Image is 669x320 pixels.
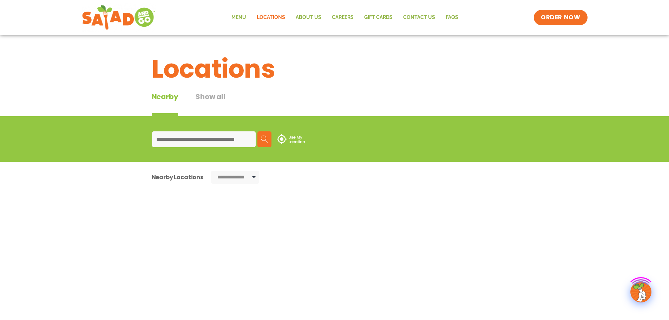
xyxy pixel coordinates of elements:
a: ORDER NOW [534,10,587,25]
img: use-location.svg [277,134,305,144]
img: new-SAG-logo-768×292 [82,4,156,32]
span: ORDER NOW [541,13,580,22]
nav: Menu [226,9,464,26]
button: Show all [196,91,225,116]
div: Tabbed content [152,91,243,116]
a: GIFT CARDS [359,9,398,26]
h1: Locations [152,50,518,88]
a: Careers [327,9,359,26]
a: Contact Us [398,9,440,26]
div: Nearby [152,91,178,116]
img: search.svg [261,136,268,143]
div: Nearby Locations [152,173,203,182]
a: About Us [290,9,327,26]
a: FAQs [440,9,464,26]
a: Locations [251,9,290,26]
a: Menu [226,9,251,26]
